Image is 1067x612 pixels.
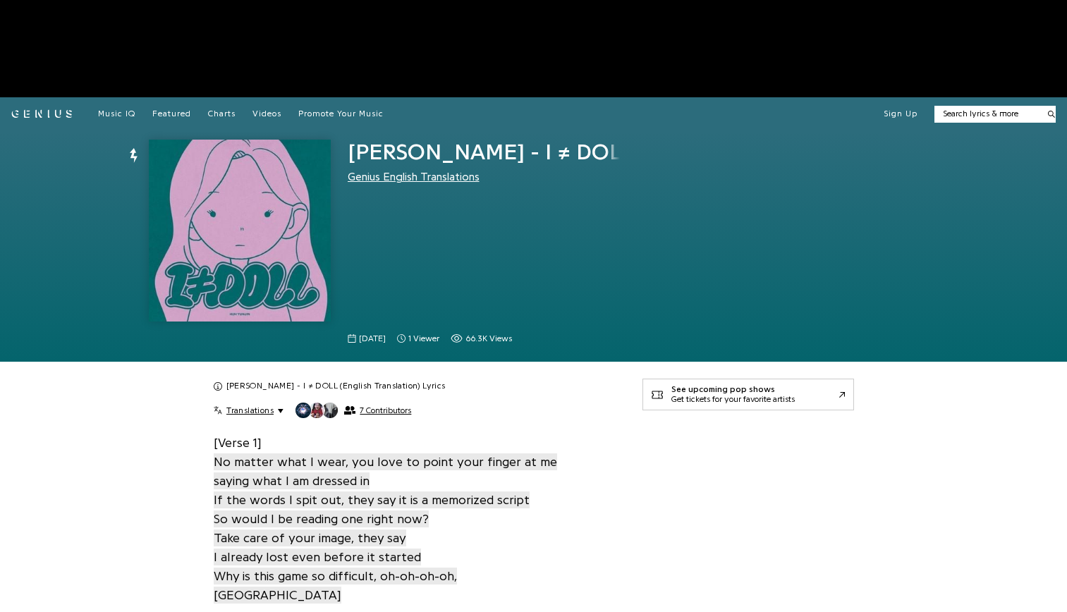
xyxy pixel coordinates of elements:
span: Music IQ [98,109,135,118]
a: Genius English Translations [348,171,480,183]
span: 66,349 views [451,333,512,345]
span: Charts [208,109,236,118]
span: 66.3K views [465,333,512,345]
a: Music IQ [98,109,135,120]
a: Promote Your Music [298,109,384,120]
a: Featured [152,109,191,120]
span: 1 viewer [397,333,439,345]
div: Get tickets for your favorite artists [671,395,795,405]
span: No matter what I wear, you love to point your finger at me saying what I am dressed in If the wor... [214,453,557,604]
span: [PERSON_NAME] - I ≠ DOLL (English Translation) [348,141,842,164]
h2: [PERSON_NAME] - I ≠ DOLL (English Translation) Lyrics [226,381,446,392]
span: Promote Your Music [298,109,384,118]
a: No matter what I wear, you love to point your finger at me saying what I am dressed inIf the word... [214,453,557,605]
a: Charts [208,109,236,120]
input: Search lyrics & more [934,108,1039,120]
a: See upcoming pop showsGet tickets for your favorite artists [642,379,854,410]
span: Videos [252,109,281,118]
button: 7 Contributors [295,402,411,419]
button: Translations [214,405,283,416]
span: 1 viewer [408,333,439,345]
span: Featured [152,109,191,118]
img: Cover art for HUH YUNJIN - I ≠ DOLL (English Translation) by Genius English Translations [149,140,331,322]
span: 7 Contributors [360,405,411,415]
div: See upcoming pop shows [671,385,795,395]
a: Videos [252,109,281,120]
span: [DATE] [359,333,386,345]
span: Translations [226,405,274,416]
button: Sign Up [884,109,917,120]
